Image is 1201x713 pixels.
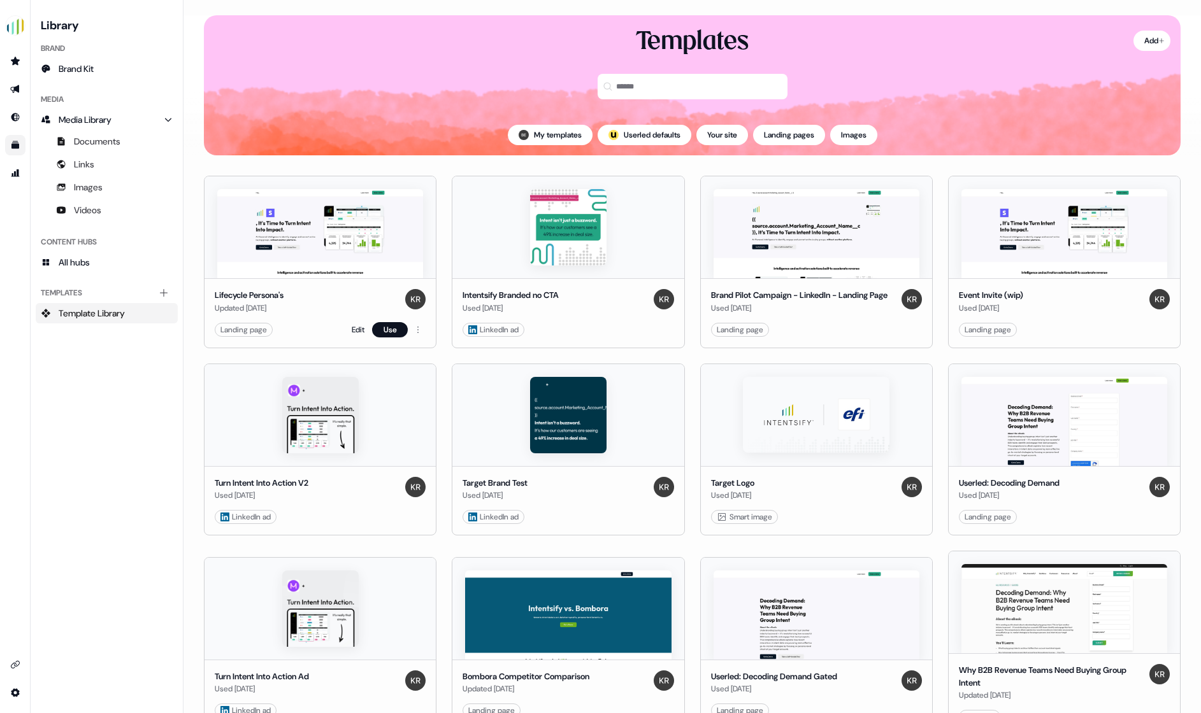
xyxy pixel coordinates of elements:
[215,670,309,683] div: Turn Intent Into Action Ad
[743,377,889,453] img: Target Logo
[352,323,364,336] a: Edit
[215,489,308,502] div: Used [DATE]
[468,511,519,523] div: LinkedIn ad
[36,89,178,109] div: Media
[5,682,25,703] a: Go to integrations
[204,176,436,348] button: Lifecycle Persona'sLifecycle Persona'sUpdated [DATE]KennaLanding pageEditUse
[204,364,436,536] button: Turn Intent Into Action V2Turn Intent Into Action V2Used [DATE]Kenna LinkedIn ad
[598,125,691,145] button: userled logo;Userled defaults
[463,289,559,302] div: Intentsify Branded no CTA
[215,289,284,302] div: Lifecycle Persona's
[5,135,25,155] a: Go to templates
[282,570,359,647] img: Turn Intent Into Action Ad
[654,477,674,497] img: Kenna
[405,289,426,309] img: Kenna
[36,131,178,152] a: Documents
[74,181,103,194] span: Images
[965,511,1011,523] div: Landing page
[220,511,271,523] div: LinkedIn ad
[654,289,674,309] img: Kenna
[36,59,178,79] a: Brand Kit
[36,177,178,197] a: Images
[714,570,919,660] img: Userled: Decoding Demand Gated
[711,477,754,490] div: Target Logo
[215,477,308,490] div: Turn Intent Into Action V2
[463,302,559,314] div: Used [DATE]
[717,511,772,523] div: Smart image
[711,682,837,695] div: Used [DATE]
[405,670,426,691] img: Kenna
[59,256,90,269] span: All hubs
[696,125,748,145] button: Your site
[700,176,933,348] button: Brand Pilot Campaign - LinkedIn - Landing PageBrand Pilot Campaign - LinkedIn - Landing PageUsed ...
[5,654,25,675] a: Go to integrations
[36,232,178,252] div: Content Hubs
[902,477,922,497] img: Kenna
[463,489,528,502] div: Used [DATE]
[711,289,888,302] div: Brand Pilot Campaign - LinkedIn - Landing Page
[753,125,825,145] button: Landing pages
[654,670,674,691] img: Kenna
[530,377,607,453] img: Target Brand Test
[463,670,589,683] div: Bombora Competitor Comparison
[1149,289,1170,309] img: Kenna
[608,130,619,140] img: userled logo
[959,302,1023,314] div: Used [DATE]
[636,25,749,59] div: Templates
[5,163,25,183] a: Go to attribution
[36,303,178,323] a: Template Library
[959,477,1060,490] div: Userled: Decoding Demand
[215,682,309,695] div: Used [DATE]
[959,289,1023,302] div: Event Invite (wip)
[74,135,120,148] span: Documents
[59,62,94,75] span: Brand Kit
[452,364,684,536] button: Target Brand TestTarget Brand TestUsed [DATE]Kenna LinkedIn ad
[1149,664,1170,684] img: Kenna
[711,489,754,502] div: Used [DATE]
[36,154,178,174] a: Links
[711,670,837,683] div: Userled: Decoding Demand Gated
[36,38,178,59] div: Brand
[36,252,178,272] a: All hubs
[961,189,1167,278] img: Event Invite (wip)
[1149,477,1170,497] img: Kenna
[282,377,359,453] img: Turn Intent Into Action V2
[530,189,607,265] img: Intentsify Branded no CTA
[59,113,111,126] span: Media Library
[711,302,888,314] div: Used [DATE]
[5,107,25,127] a: Go to Inbound
[74,204,101,216] span: Videos
[959,664,1144,689] div: Why B2B Revenue Teams Need Buying Group Intent
[5,51,25,71] a: Go to prospects
[463,477,528,490] div: Target Brand Test
[1133,31,1170,51] button: Add
[59,307,125,320] span: Template Library
[36,200,178,220] a: Videos
[405,477,426,497] img: Kenna
[217,189,423,278] img: Lifecycle Persona's
[902,670,922,691] img: Kenna
[463,682,589,695] div: Updated [DATE]
[961,377,1167,466] img: Userled: Decoding Demand
[717,323,763,336] div: Landing page
[608,130,619,140] div: ;
[902,289,922,309] img: Kenna
[215,302,284,314] div: Updated [DATE]
[508,125,593,145] button: My templates
[519,130,529,140] img: Brian
[5,79,25,99] a: Go to outbound experience
[468,323,519,336] div: LinkedIn ad
[830,125,877,145] button: Images
[961,564,1167,653] img: Why B2B Revenue Teams Need Buying Group Intent
[36,15,178,33] h3: Library
[959,689,1144,702] div: Updated [DATE]
[965,323,1011,336] div: Landing page
[220,323,267,336] div: Landing page
[948,176,1181,348] button: Event Invite (wip)Event Invite (wip)Used [DATE]KennaLanding page
[700,364,933,536] button: Target LogoTarget LogoUsed [DATE]Kenna Smart image
[465,570,671,660] img: Bombora Competitor Comparison
[959,489,1060,502] div: Used [DATE]
[36,109,178,130] a: Media Library
[714,189,919,278] img: Brand Pilot Campaign - LinkedIn - Landing Page
[372,322,408,337] button: Use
